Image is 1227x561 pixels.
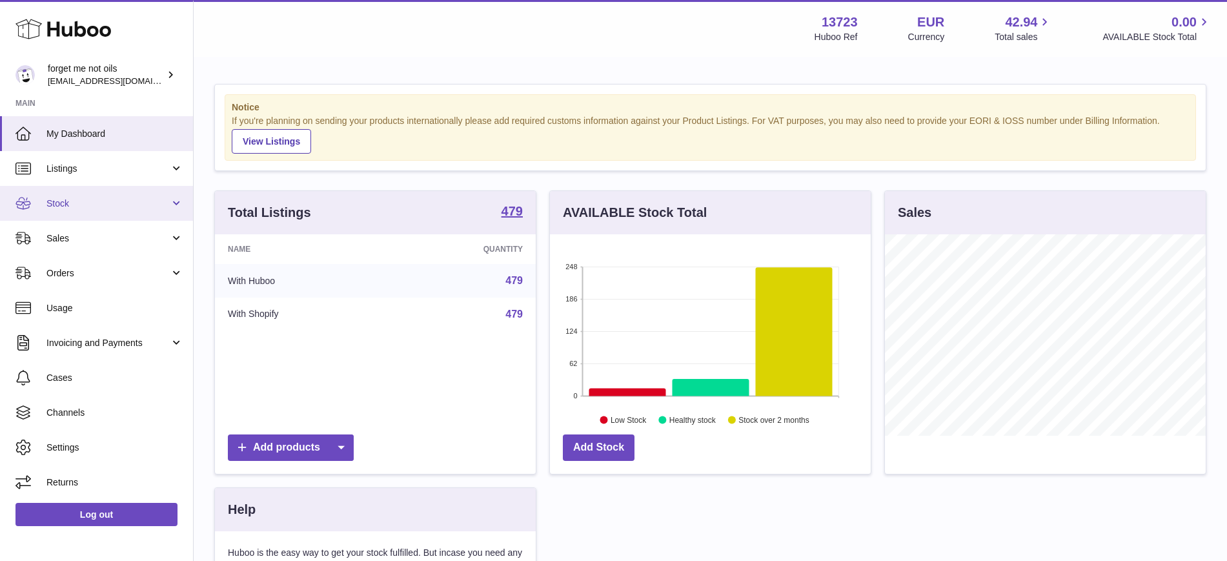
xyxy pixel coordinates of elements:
text: Low Stock [611,415,647,424]
span: Settings [46,442,183,454]
h3: AVAILABLE Stock Total [563,204,707,221]
a: Add Stock [563,434,634,461]
span: Sales [46,232,170,245]
span: My Dashboard [46,128,183,140]
strong: 479 [502,205,523,218]
div: forget me not oils [48,63,164,87]
span: Listings [46,163,170,175]
a: 479 [502,205,523,220]
text: Healthy stock [669,415,716,424]
span: AVAILABLE Stock Total [1102,31,1212,43]
a: 42.94 Total sales [995,14,1052,43]
a: 0.00 AVAILABLE Stock Total [1102,14,1212,43]
span: 42.94 [1005,14,1037,31]
div: Currency [908,31,945,43]
th: Name [215,234,388,264]
a: Log out [15,503,177,526]
div: Huboo Ref [815,31,858,43]
strong: 13723 [822,14,858,31]
span: Cases [46,372,183,384]
span: [EMAIL_ADDRESS][DOMAIN_NAME] [48,76,190,86]
span: Total sales [995,31,1052,43]
span: Stock [46,198,170,210]
span: 0.00 [1171,14,1197,31]
h3: Help [228,501,256,518]
a: View Listings [232,129,311,154]
text: 248 [565,263,577,270]
a: 479 [505,309,523,320]
strong: EUR [917,14,944,31]
td: With Huboo [215,264,388,298]
strong: Notice [232,101,1189,114]
text: 62 [569,360,577,367]
h3: Sales [898,204,931,221]
text: Stock over 2 months [738,415,809,424]
span: Returns [46,476,183,489]
text: 186 [565,295,577,303]
text: 0 [573,392,577,400]
h3: Total Listings [228,204,311,221]
th: Quantity [388,234,536,264]
img: forgetmenothf@gmail.com [15,65,35,85]
a: Add products [228,434,354,461]
span: Invoicing and Payments [46,337,170,349]
span: Orders [46,267,170,280]
text: 124 [565,327,577,335]
td: With Shopify [215,298,388,331]
a: 479 [505,275,523,286]
div: If you're planning on sending your products internationally please add required customs informati... [232,115,1189,154]
span: Usage [46,302,183,314]
span: Channels [46,407,183,419]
